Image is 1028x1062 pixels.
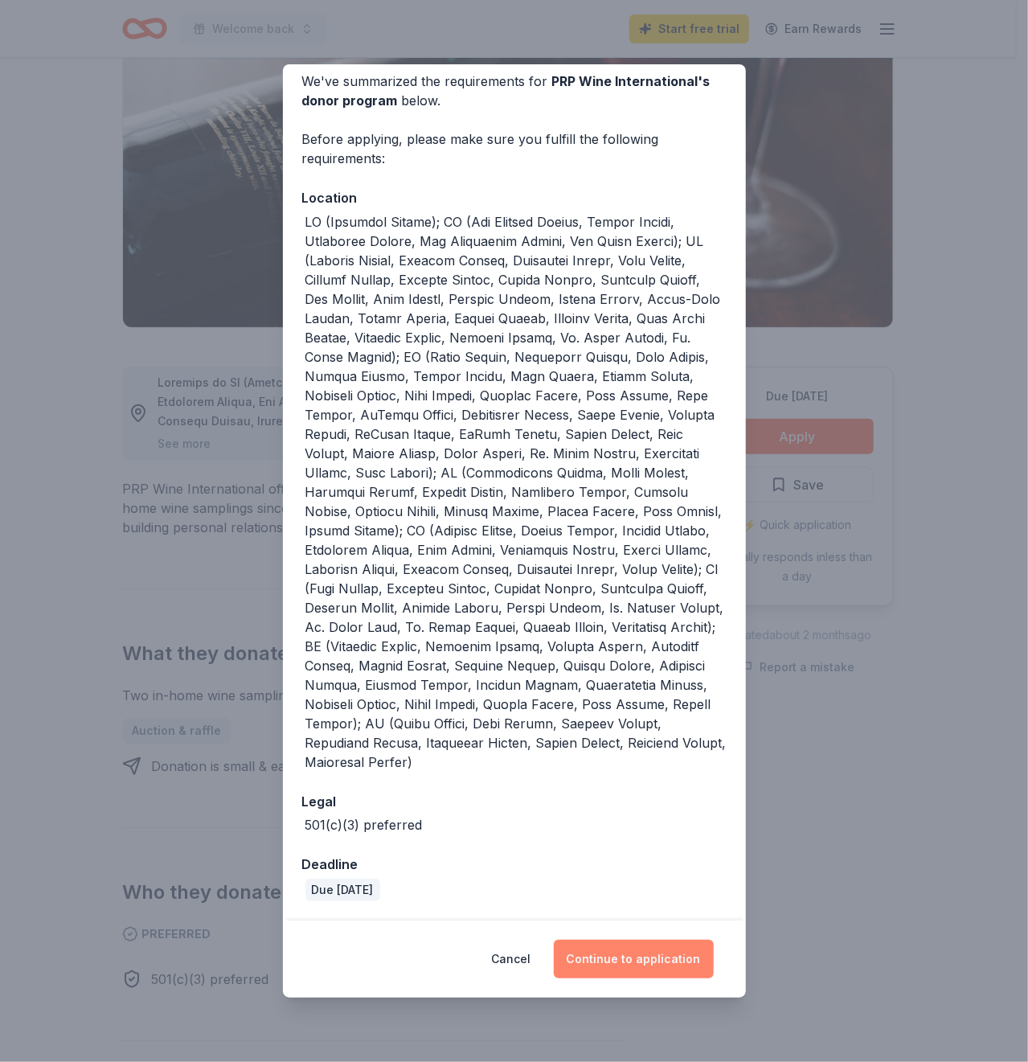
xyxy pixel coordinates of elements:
div: Location [302,187,727,208]
div: Legal [302,791,727,812]
div: We've summarized the requirements for below. [302,72,727,110]
div: 501(c)(3) preferred [305,815,423,834]
div: Deadline [302,854,727,875]
button: Cancel [492,940,531,978]
div: LO (Ipsumdol Sitame); CO (Adi Elitsed Doeius, Tempor Incidi, Utlaboree Dolore, Mag Aliquaenim Adm... [305,212,727,772]
button: Continue to application [554,940,714,978]
div: Before applying, please make sure you fulfill the following requirements: [302,129,727,168]
div: Due [DATE] [305,879,380,901]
